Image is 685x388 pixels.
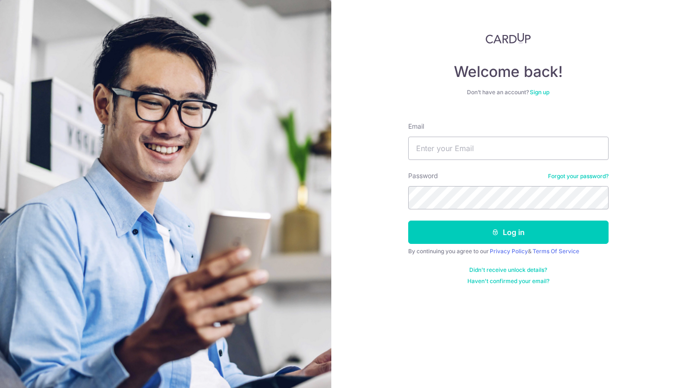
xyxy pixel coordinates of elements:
[469,266,547,274] a: Didn't receive unlock details?
[408,122,424,131] label: Email
[408,171,438,180] label: Password
[408,248,609,255] div: By continuing you agree to our &
[408,62,609,81] h4: Welcome back!
[408,89,609,96] div: Don’t have an account?
[548,173,609,180] a: Forgot your password?
[408,221,609,244] button: Log in
[533,248,579,255] a: Terms Of Service
[408,137,609,160] input: Enter your Email
[530,89,549,96] a: Sign up
[467,277,549,285] a: Haven't confirmed your email?
[490,248,528,255] a: Privacy Policy
[486,33,531,44] img: CardUp Logo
